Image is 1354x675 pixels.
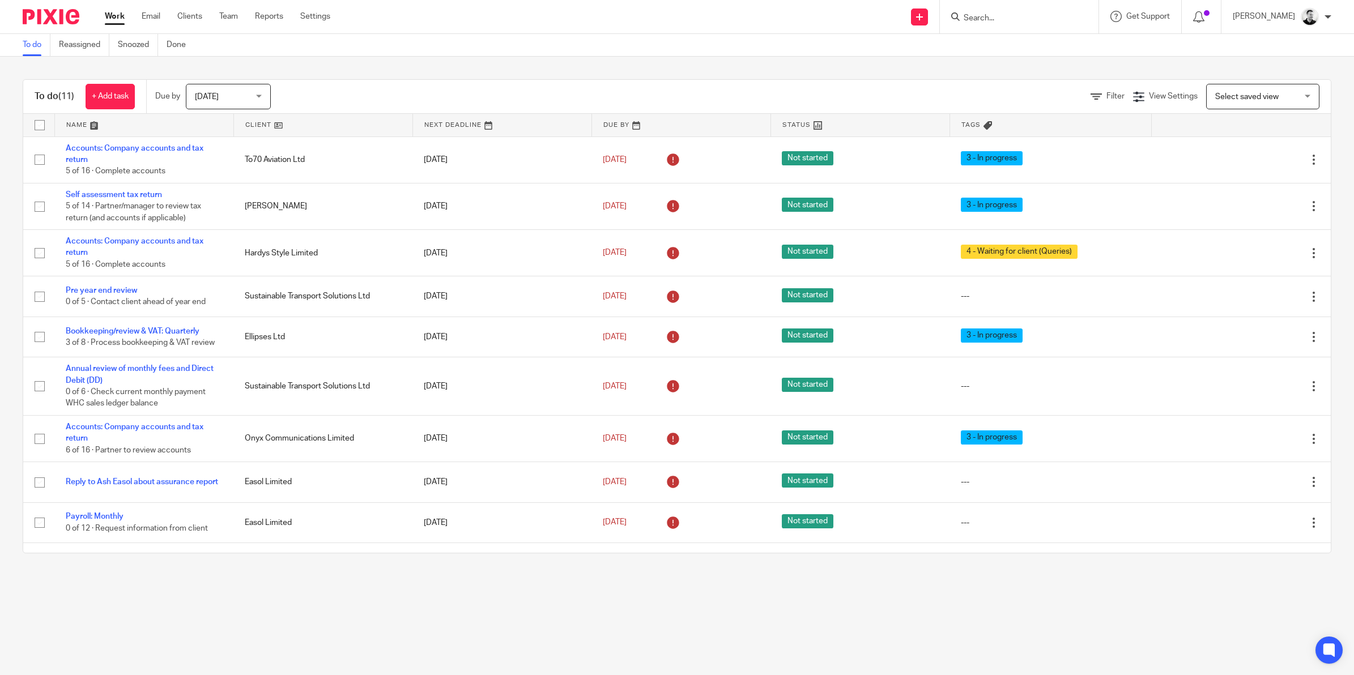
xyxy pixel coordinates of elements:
[961,381,1140,392] div: ---
[66,202,201,222] span: 5 of 14 · Partner/manager to review tax return (and accounts if applicable)
[118,34,158,56] a: Snoozed
[66,339,215,347] span: 3 of 8 · Process bookkeeping & VAT review
[1149,92,1198,100] span: View Settings
[961,151,1023,165] span: 3 - In progress
[66,237,203,257] a: Accounts: Company accounts and tax return
[233,543,412,583] td: [PERSON_NAME]
[195,93,219,101] span: [DATE]
[233,136,412,183] td: To70 Aviation Ltd
[412,230,591,276] td: [DATE]
[412,276,591,317] td: [DATE]
[782,514,833,528] span: Not started
[961,198,1023,212] span: 3 - In progress
[58,92,74,101] span: (11)
[412,317,591,357] td: [DATE]
[177,11,202,22] a: Clients
[155,91,180,102] p: Due by
[603,202,627,210] span: [DATE]
[86,84,135,109] a: + Add task
[105,11,125,22] a: Work
[412,462,591,502] td: [DATE]
[412,543,591,583] td: [DATE]
[300,11,330,22] a: Settings
[66,524,208,532] span: 0 of 12 · Request information from client
[66,167,165,175] span: 5 of 16 · Complete accounts
[23,34,50,56] a: To do
[66,298,206,306] span: 0 of 5 · Contact client ahead of year end
[66,512,124,520] a: Payroll: Monthly
[167,34,194,56] a: Done
[23,9,79,24] img: Pixie
[66,327,199,335] a: Bookkeeping/review & VAT: Quarterly
[219,11,238,22] a: Team
[961,476,1140,488] div: ---
[233,183,412,229] td: [PERSON_NAME]
[782,288,833,302] span: Not started
[603,156,627,164] span: [DATE]
[603,333,627,341] span: [DATE]
[66,446,191,454] span: 6 of 16 · Partner to review accounts
[66,144,203,164] a: Accounts: Company accounts and tax return
[66,191,162,199] a: Self assessment tax return
[66,423,203,442] a: Accounts: Company accounts and tax return
[66,365,214,384] a: Annual review of monthly fees and Direct Debit (DD)
[963,14,1065,24] input: Search
[233,357,412,416] td: Sustainable Transport Solutions Ltd
[233,230,412,276] td: Hardys Style Limited
[233,276,412,317] td: Sustainable Transport Solutions Ltd
[961,290,1140,302] div: ---
[603,519,627,527] span: [DATE]
[782,328,833,343] span: Not started
[59,34,109,56] a: Reassigned
[782,245,833,259] span: Not started
[961,430,1023,445] span: 3 - In progress
[233,416,412,462] td: Onyx Communications Limited
[142,11,160,22] a: Email
[961,328,1023,343] span: 3 - In progress
[255,11,283,22] a: Reports
[782,430,833,445] span: Not started
[603,249,627,257] span: [DATE]
[66,260,165,268] span: 5 of 16 · Complete accounts
[782,378,833,392] span: Not started
[412,416,591,462] td: [DATE]
[412,357,591,416] td: [DATE]
[603,434,627,442] span: [DATE]
[961,517,1140,528] div: ---
[1233,11,1295,22] p: [PERSON_NAME]
[66,388,206,408] span: 0 of 6 · Check current monthly payment WHC sales ledger balance
[603,382,627,390] span: [DATE]
[1215,93,1279,101] span: Select saved view
[782,151,833,165] span: Not started
[782,198,833,212] span: Not started
[233,317,412,357] td: Ellipses Ltd
[412,136,591,183] td: [DATE]
[66,478,218,486] a: Reply to Ash Easol about assurance report
[66,287,137,294] a: Pre year end review
[1106,92,1125,100] span: Filter
[412,502,591,542] td: [DATE]
[603,292,627,300] span: [DATE]
[1301,8,1319,26] img: Dave_2025.jpg
[1126,12,1170,20] span: Get Support
[603,478,627,486] span: [DATE]
[782,473,833,488] span: Not started
[961,122,981,128] span: Tags
[412,183,591,229] td: [DATE]
[233,462,412,502] td: Easol Limited
[35,91,74,102] h1: To do
[233,502,412,542] td: Easol Limited
[961,245,1078,259] span: 4 - Waiting for client (Queries)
